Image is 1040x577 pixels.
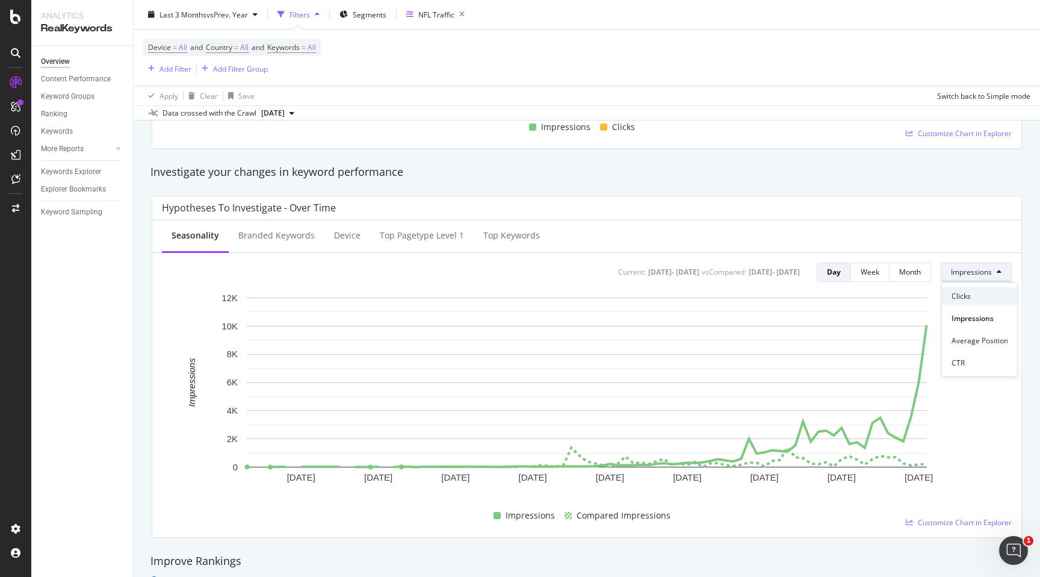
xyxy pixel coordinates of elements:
div: [DATE] - [DATE] [648,267,699,277]
span: = [302,42,306,52]
text: 0 [233,461,238,472]
svg: A chart. [162,292,1012,504]
text: Impressions [187,358,197,407]
span: = [173,42,177,52]
span: All [240,39,249,56]
button: [DATE] [256,106,299,120]
text: 4K [227,405,238,416]
div: Add Filter [159,63,191,73]
div: Top Keywords [483,229,540,242]
a: Overview [41,55,125,68]
div: Data crossed with the Crawl [162,108,256,119]
text: [DATE] [750,472,778,482]
div: Hypotheses to Investigate - Over Time [162,202,336,214]
span: and [190,42,203,52]
span: Customize Chart in Explorer [918,128,1012,139]
span: Segments [353,9,386,19]
text: 2K [227,434,238,444]
a: Customize Chart in Explorer [906,517,1012,528]
div: Filters [289,9,310,19]
div: Month [899,267,921,277]
div: Branded Keywords [238,229,315,242]
div: Content Performance [41,73,111,86]
span: 1 [1024,536,1033,546]
div: Ranking [41,108,67,120]
div: Top pagetype Level 1 [380,229,464,242]
div: Clear [200,90,218,101]
div: [DATE] - [DATE] [749,267,800,277]
span: All [308,39,316,56]
div: Apply [159,90,178,101]
button: Add Filter [143,61,191,76]
a: Customize Chart in Explorer [906,128,1012,139]
text: 10K [221,320,238,331]
text: [DATE] [287,472,315,482]
span: Keywords [267,42,300,52]
span: vs Prev. Year [206,9,248,19]
button: Save [223,86,255,105]
button: Filters [273,5,324,24]
a: Explorer Bookmarks [41,183,125,196]
iframe: Intercom live chat [999,536,1028,565]
div: Improve Rankings [150,554,1023,569]
button: NFL Traffic [401,5,469,24]
button: Switch back to Simple mode [932,86,1030,105]
text: [DATE] [519,472,547,482]
text: 6K [227,377,238,387]
span: Impressions [541,120,590,134]
text: [DATE] [364,472,392,482]
a: Keywords [41,125,125,138]
span: Compared Impressions [577,508,670,523]
span: Country [206,42,232,52]
div: Keywords Explorer [41,166,101,178]
div: Save [238,90,255,101]
span: Impressions [952,313,1008,324]
div: vs Compared : [702,267,746,277]
div: More Reports [41,143,84,155]
button: Month [890,263,931,282]
button: Add Filter Group [197,61,268,76]
span: All [179,39,187,56]
a: Ranking [41,108,125,120]
div: Current: [618,267,646,277]
div: Investigate your changes in keyword performance [150,164,1023,180]
div: NFL Traffic [418,9,454,19]
div: Add Filter Group [213,63,268,73]
span: Impressions [506,508,555,523]
a: Keywords Explorer [41,166,125,178]
text: [DATE] [673,472,701,482]
text: [DATE] [441,472,469,482]
div: Switch back to Simple mode [937,90,1030,101]
span: Clicks [612,120,635,134]
a: More Reports [41,143,113,155]
a: Keyword Groups [41,90,125,103]
span: Customize Chart in Explorer [918,517,1012,528]
span: 2025 Aug. 23rd [261,108,285,119]
span: Impressions [951,267,992,277]
div: Keyword Groups [41,90,94,103]
div: Overview [41,55,70,68]
text: [DATE] [828,472,856,482]
text: [DATE] [905,472,933,482]
div: Analytics [41,10,123,22]
span: Clicks [952,291,1008,302]
span: Average Position [952,335,1008,346]
div: Day [827,267,841,277]
button: Last 3 MonthsvsPrev. Year [143,5,262,24]
span: and [252,42,264,52]
button: Day [817,263,851,282]
text: 8K [227,349,238,359]
div: Keyword Sampling [41,206,102,219]
div: Week [861,267,879,277]
div: RealKeywords [41,22,123,36]
button: Segments [335,5,391,24]
button: Week [851,263,890,282]
span: = [234,42,238,52]
div: Device [334,229,361,242]
button: Clear [184,86,218,105]
text: [DATE] [596,472,624,482]
text: 12K [221,292,238,302]
span: CTR [952,358,1008,369]
span: Last 3 Months [159,9,206,19]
